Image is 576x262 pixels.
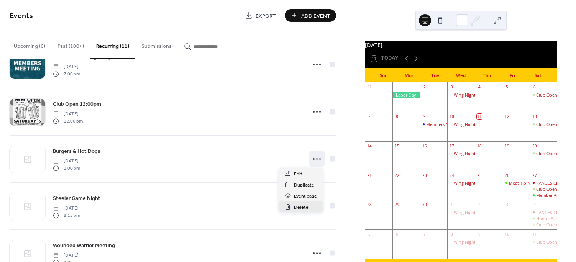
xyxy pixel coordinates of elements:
div: 31 [367,85,372,90]
div: 20 [532,143,537,149]
div: 8 [449,232,455,237]
div: Club Open 12:00pm [536,151,575,156]
div: 10 [504,232,510,237]
span: Duplicate [294,181,314,189]
span: [DATE] [53,158,80,165]
span: Export [256,12,276,20]
div: Wing Night - 5:00pm [447,210,475,215]
div: 6 [532,85,537,90]
span: [DATE] [53,205,80,212]
a: Export [239,9,282,22]
div: Mon [397,68,422,83]
div: 4 [532,202,537,208]
div: Labor Day [392,92,420,98]
div: Wing Night - 5:00pm [447,180,475,186]
div: 21 [367,173,372,178]
div: 5 [367,232,372,237]
div: 23 [422,173,427,178]
div: Wing Night - 5:00pm [447,239,475,245]
div: Wing Night - 5:00pm [454,210,494,215]
div: Club Open 12:00pm [530,92,557,98]
div: RANGES CLOSED [530,210,557,215]
div: Wing Night - 5:00pm [447,92,475,98]
a: Club Open 12:00pm [53,100,101,108]
div: Club Open 12:00pm [536,186,575,192]
button: Upcoming (6) [8,31,51,58]
div: 17 [449,143,455,149]
button: Past (100+) [51,31,90,58]
div: Members Meeting 7:00pm [420,121,447,127]
div: Meat Tip Night [509,180,538,186]
div: Thu [474,68,499,83]
div: 13 [532,114,537,119]
div: 28 [367,202,372,208]
div: 19 [504,143,510,149]
span: Edit [294,170,302,178]
div: Wing Night - 5:00pm [454,151,494,156]
div: Club Open 12:00pm [530,239,557,245]
div: 24 [449,173,455,178]
div: Club Open 12:00pm [536,92,575,98]
div: 5 [504,85,510,90]
div: 26 [504,173,510,178]
div: RANGES CLOSED [530,180,557,186]
span: Delete [294,203,309,211]
span: [DATE] [53,252,80,259]
div: Club Open 12:00pm [530,222,557,228]
div: Tue [422,68,448,83]
div: 6 [394,232,400,237]
span: 7:00 pm [53,70,80,77]
div: 9 [422,114,427,119]
button: Add Event [285,9,336,22]
div: 12 [504,114,510,119]
span: [DATE] [53,111,83,118]
div: 4 [477,85,482,90]
div: 16 [422,143,427,149]
div: Fri [500,68,525,83]
div: 25 [477,173,482,178]
div: Wed [448,68,474,83]
div: Member Appreciation [530,192,557,198]
div: 10 [449,114,455,119]
div: 9 [477,232,482,237]
div: Wing Night - 5:00pm [447,151,475,156]
div: Club Open 12:00pm [530,186,557,192]
span: 8:15 pm [53,212,80,219]
div: 7 [367,114,372,119]
div: Wing Night - 5:00pm [447,121,475,127]
div: Wing Night - 5:00pm [454,180,494,186]
span: [DATE] [53,64,80,70]
div: 30 [422,202,427,208]
a: Steeler Game Night [53,194,100,203]
div: Club Open 12:00pm [536,121,575,127]
div: 11 [477,114,482,119]
div: 1 [394,85,400,90]
div: 2 [477,202,482,208]
span: Burgers & Hot Dogs [53,147,100,156]
span: Steeler Game Night [53,195,100,203]
div: 1 [449,202,455,208]
div: 22 [394,173,400,178]
div: Wing Night - 5:00pm [454,121,494,127]
div: Club Open 12:00pm [530,151,557,156]
div: Club Open 12:00pm [530,121,557,127]
div: 3 [504,202,510,208]
div: RANGES CLOSED [536,210,569,215]
div: 15 [394,143,400,149]
div: Hunter Safety [530,216,557,221]
span: Event page [294,192,317,200]
div: 8 [394,114,400,119]
div: Hunter Safety [536,216,563,221]
a: Wounded Warrior Meeting [53,241,115,250]
span: 1:00 pm [53,165,80,172]
div: Members Meeting 7:00pm [426,121,478,127]
div: RANGES CLOSED [536,180,569,186]
div: [DATE] [365,41,557,49]
span: Wounded Warrior Meeting [53,242,115,250]
div: 29 [394,202,400,208]
div: Club Open 12:00pm [536,222,575,228]
div: Wing Night - 5:00pm [454,239,494,245]
div: Sun [371,68,397,83]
